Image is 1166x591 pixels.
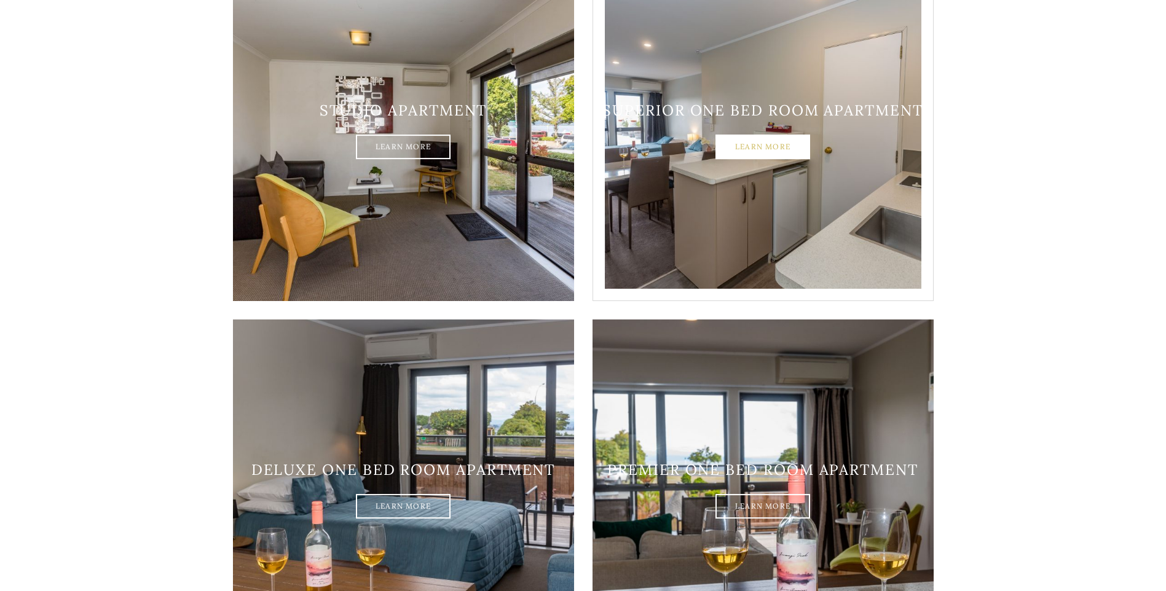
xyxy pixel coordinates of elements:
[233,102,574,120] h3: Studio Apartment
[715,135,810,160] a: Learn More
[593,102,934,120] h3: Superior one bed room apartment
[356,495,451,519] a: Learn More
[233,461,574,479] h3: Deluxe one bed room apartment
[356,135,451,160] a: Learn More
[715,495,810,519] a: Learn More
[593,461,934,479] h3: Premier one bed room apartment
